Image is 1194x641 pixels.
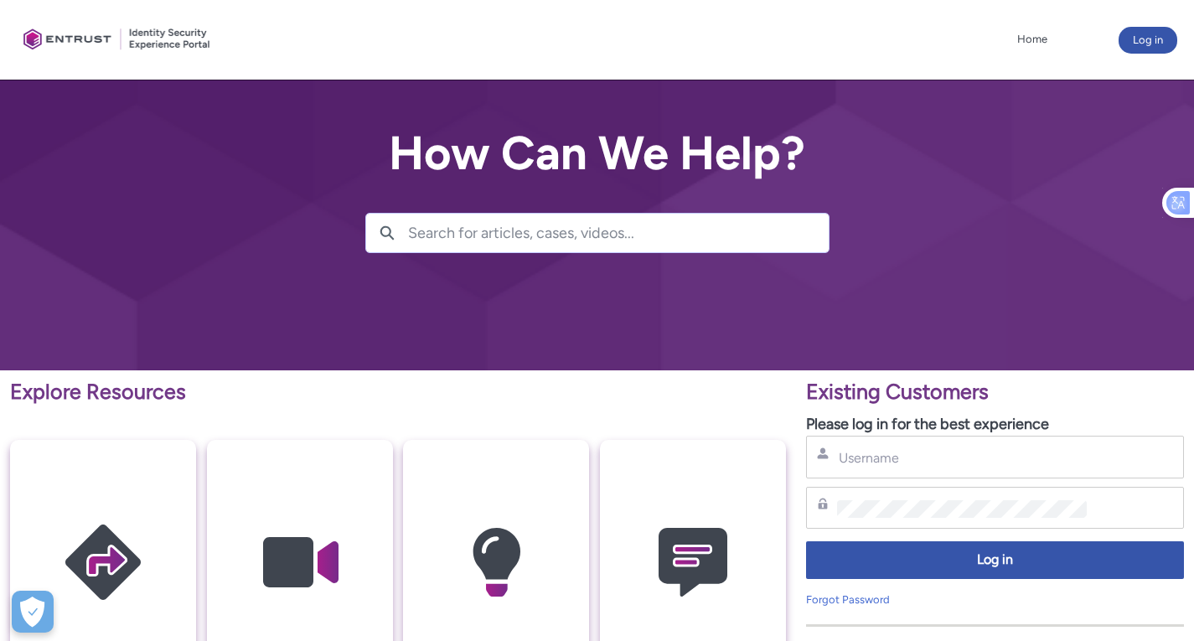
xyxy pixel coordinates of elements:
h2: How Can We Help? [365,127,830,179]
p: Please log in for the best experience [806,413,1184,436]
button: Log in [1119,27,1177,54]
p: Explore Resources [10,376,786,408]
input: Username [837,449,1087,467]
a: Forgot Password [806,593,890,606]
div: Cookie Preferences [12,591,54,633]
button: Open Preferences [12,591,54,633]
input: Search for articles, cases, videos... [408,214,829,252]
span: Log in [817,551,1173,570]
button: Log in [806,541,1184,579]
p: Existing Customers [806,376,1184,408]
button: Search [366,214,408,252]
a: Home [1013,27,1052,52]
